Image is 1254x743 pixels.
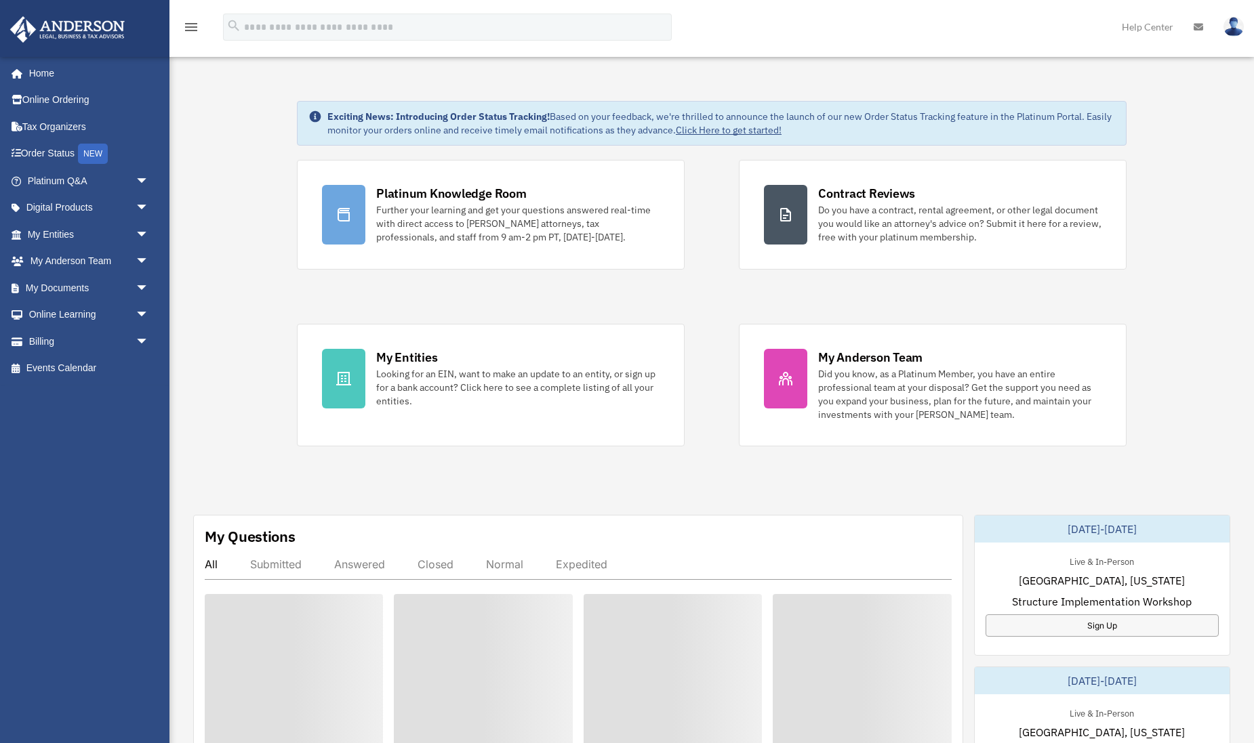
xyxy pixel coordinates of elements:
strong: Exciting News: Introducing Order Status Tracking! [327,110,550,123]
div: My Questions [205,526,296,547]
div: My Anderson Team [818,349,923,366]
div: Did you know, as a Platinum Member, you have an entire professional team at your disposal? Get th... [818,367,1101,421]
div: Answered [334,557,385,571]
span: arrow_drop_down [136,328,163,356]
a: menu [183,24,199,35]
div: Further your learning and get your questions answered real-time with direct access to [PERSON_NAM... [376,203,660,244]
div: Based on your feedback, we're thrilled to announce the launch of our new Order Status Tracking fe... [327,110,1115,137]
i: menu [183,19,199,35]
a: Sign Up [986,614,1219,637]
div: Normal [486,557,523,571]
a: Tax Organizers [9,113,169,140]
div: [DATE]-[DATE] [975,667,1230,694]
a: Order StatusNEW [9,140,169,168]
a: My Documentsarrow_drop_down [9,274,169,301]
div: Closed [418,557,453,571]
div: Live & In-Person [1059,553,1145,568]
span: [GEOGRAPHIC_DATA], [US_STATE] [1019,724,1185,740]
a: Events Calendar [9,355,169,382]
a: My Anderson Teamarrow_drop_down [9,248,169,275]
span: Structure Implementation Workshop [1012,593,1192,610]
span: arrow_drop_down [136,301,163,329]
a: Contract Reviews Do you have a contract, rental agreement, or other legal document you would like... [739,160,1127,270]
span: arrow_drop_down [136,274,163,302]
a: Platinum Knowledge Room Further your learning and get your questions answered real-time with dire... [297,160,685,270]
a: Home [9,60,163,87]
div: My Entities [376,349,437,366]
img: User Pic [1223,17,1244,37]
span: arrow_drop_down [136,248,163,276]
div: [DATE]-[DATE] [975,515,1230,543]
a: Platinum Q&Aarrow_drop_down [9,167,169,194]
a: My Anderson Team Did you know, as a Platinum Member, you have an entire professional team at your... [739,324,1127,446]
a: Online Learningarrow_drop_down [9,301,169,328]
div: NEW [78,144,108,164]
span: [GEOGRAPHIC_DATA], [US_STATE] [1019,572,1185,589]
a: Billingarrow_drop_down [9,328,169,355]
span: arrow_drop_down [136,221,163,249]
span: arrow_drop_down [136,194,163,222]
div: Platinum Knowledge Room [376,185,527,202]
i: search [226,18,241,33]
div: Do you have a contract, rental agreement, or other legal document you would like an attorney's ad... [818,203,1101,244]
a: Click Here to get started! [676,124,782,136]
div: Submitted [250,557,302,571]
div: Live & In-Person [1059,705,1145,719]
div: Expedited [556,557,607,571]
a: Online Ordering [9,87,169,114]
a: Digital Productsarrow_drop_down [9,194,169,221]
div: Looking for an EIN, want to make an update to an entity, or sign up for a bank account? Click her... [376,367,660,408]
img: Anderson Advisors Platinum Portal [6,16,129,43]
div: Contract Reviews [818,185,915,202]
a: My Entities Looking for an EIN, want to make an update to an entity, or sign up for a bank accoun... [297,324,685,446]
div: All [205,557,218,571]
span: arrow_drop_down [136,167,163,195]
a: My Entitiesarrow_drop_down [9,221,169,248]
